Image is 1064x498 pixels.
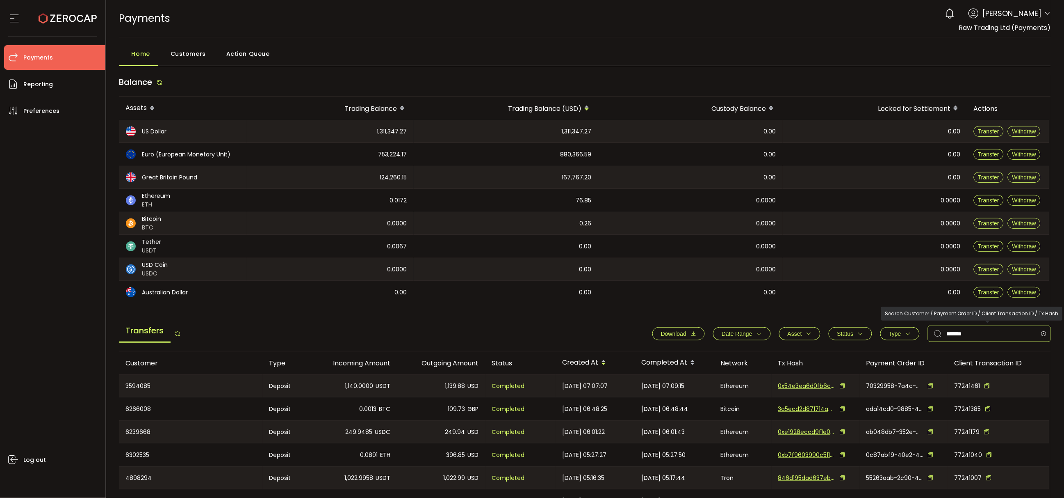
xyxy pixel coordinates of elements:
span: 77241007 [955,474,982,482]
div: Tron [714,467,772,489]
button: Status [829,327,872,340]
span: BTC [379,404,391,414]
button: Transfer [974,218,1004,229]
span: USD [468,450,479,460]
span: 0xb7f9603990c511483f46b39f13254d9752fe21852d161a27fe119cd9ea1a15a5 [778,451,836,459]
span: Withdraw [1012,220,1036,227]
span: [DATE] 05:27:50 [642,450,686,460]
span: Withdraw [1012,151,1036,158]
span: 167,767.20 [562,173,592,182]
span: Transfer [978,266,1000,273]
span: Transfer [978,289,1000,296]
span: ab048db7-352e-4e8b-adcd-fb723034e0c1 [866,428,924,436]
span: [DATE] 05:17:44 [642,473,686,483]
span: 846d195dad637ebacbeac6b23f4b65cd5f5ca91dcbb5334b7d69b6d5973fcc7b [778,474,836,482]
div: Trading Balance (USD) [414,101,598,115]
div: Client Transaction ID [948,358,1049,368]
span: Withdraw [1012,197,1036,204]
div: Deposit [263,397,309,420]
span: 0.00 [948,127,961,136]
span: 124,260.15 [380,173,407,182]
span: Withdraw [1012,174,1036,181]
img: gbp_portfolio.svg [126,172,136,182]
div: Network [714,358,772,368]
span: 0.0891 [360,450,378,460]
span: 77241461 [955,382,980,390]
span: Withdraw [1012,243,1036,250]
span: USDC [142,269,168,278]
span: 1,311,347.27 [377,127,407,136]
span: 3a5ecd2d871714a00dfa0ce235a807aee7c69a8215eb4da2167ab1ececc6dcf1 [778,405,836,413]
span: 1,140.0000 [345,381,374,391]
span: [DATE] 07:07:07 [563,381,608,391]
span: 55263aab-2c90-4074-8a97-9d85478e24c4 [866,474,924,482]
span: USDT [142,246,162,255]
span: US Dollar [142,127,167,136]
button: Transfer [974,172,1004,183]
span: USD [468,473,479,483]
span: ETH [380,450,391,460]
span: 1,311,347.27 [562,127,592,136]
span: Euro (European Monetary Unit) [142,150,231,159]
span: USDC [375,427,391,437]
span: Transfers [119,319,171,343]
div: Created At [556,356,635,370]
div: 6239668 [119,421,263,443]
span: Transfer [978,220,1000,227]
span: Asset [788,330,802,337]
button: Transfer [974,149,1004,160]
span: Home [132,46,150,62]
span: Reporting [23,78,53,90]
span: 0.00 [764,173,776,182]
span: Great Britain Pound [142,173,198,182]
span: 0.26 [580,219,592,228]
span: Status [837,330,854,337]
button: Withdraw [1008,172,1041,183]
div: Bitcoin [714,397,772,420]
span: 0.0000 [941,219,961,228]
div: Customer [119,358,263,368]
button: Withdraw [1008,149,1041,160]
span: 0.00 [579,242,592,251]
div: Incoming Amount [309,358,397,368]
span: Completed [492,450,525,460]
span: 0x54e3ea6d0fb6ced8b4a73aaa9926dd4459b49c2dac8f0e7d8bea69bde55f248a [778,382,836,390]
span: [PERSON_NAME] [983,8,1042,19]
span: Ethereum [142,192,171,200]
span: 753,224.17 [378,150,407,159]
span: USDT [376,473,391,483]
button: Transfer [974,264,1004,275]
span: Log out [23,454,46,466]
div: Deposit [263,467,309,489]
span: 0.00 [764,150,776,159]
span: Balance [119,76,153,88]
span: 1,022.9958 [345,473,374,483]
span: Customers [171,46,206,62]
iframe: Chat Widget [1023,459,1064,498]
span: 249.94 [445,427,465,437]
span: 880,366.59 [560,150,592,159]
div: Completed At [635,356,714,370]
span: Preferences [23,105,59,117]
span: 0.0000 [756,219,776,228]
span: 0.0000 [387,265,407,274]
span: USDT [376,381,391,391]
span: 70329958-7a4c-4663-960f-6244f35b3f23 [866,382,924,390]
span: Payments [23,52,53,64]
span: Download [661,330,686,337]
span: 0.0067 [387,242,407,251]
div: Actions [967,104,1049,113]
span: Tether [142,238,162,246]
div: 3594085 [119,375,263,397]
span: Transfer [978,243,1000,250]
span: Date Range [722,330,752,337]
button: Transfer [974,126,1004,137]
span: USD Coin [142,261,168,269]
span: Transfer [978,128,1000,135]
div: Custody Balance [598,101,783,115]
span: Transfer [978,174,1000,181]
div: Ethereum [714,375,772,397]
div: 6302535 [119,443,263,466]
div: Deposit [263,443,309,466]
